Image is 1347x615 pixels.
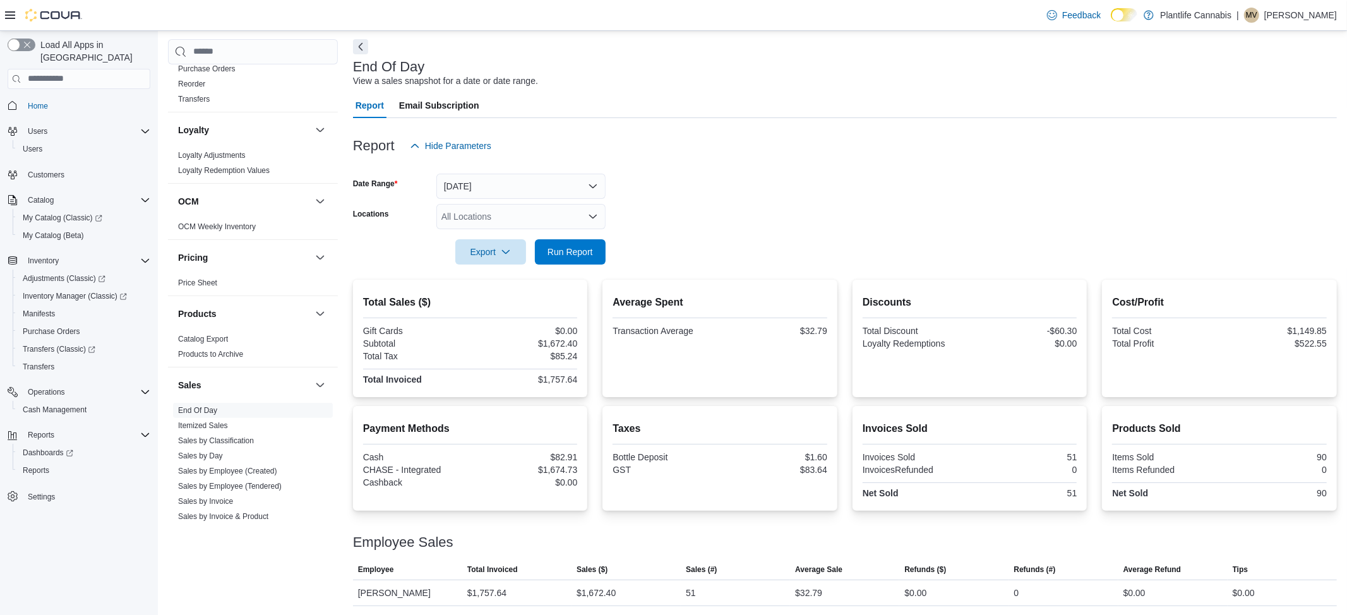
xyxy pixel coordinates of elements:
button: Catalog [23,193,59,208]
button: Loyalty [313,122,328,138]
a: Transfers (Classic) [13,340,155,358]
span: Load All Apps in [GEOGRAPHIC_DATA] [35,39,150,64]
span: Customers [23,167,150,182]
span: Refunds ($) [904,564,946,575]
button: Users [23,124,52,139]
span: Operations [28,387,65,397]
span: Sales (#) [686,564,717,575]
h2: Discounts [863,295,1077,310]
div: $1,757.64 [467,585,506,600]
a: Sales by Employee (Created) [178,467,277,475]
span: Reports [28,430,54,440]
a: My Catalog (Classic) [13,209,155,227]
div: InvoicesRefunded [863,465,967,475]
h3: End Of Day [353,59,425,75]
span: Inventory Manager (Classic) [23,291,127,301]
div: CHASE - Integrated [363,465,468,475]
button: Pricing [313,250,328,265]
div: Total Cost [1112,326,1217,336]
strong: Total Invoiced [363,374,422,385]
span: Hide Parameters [425,140,491,152]
span: Cash Management [18,402,150,417]
button: [DATE] [436,174,606,199]
span: Inventory Manager (Classic) [18,289,150,304]
button: Export [455,239,526,265]
span: Loyalty Redemption Values [178,165,270,176]
button: Hide Parameters [405,133,496,158]
div: [PERSON_NAME] [353,580,462,606]
button: Reports [13,462,155,479]
div: Items Sold [1112,452,1217,462]
span: Report [356,93,384,118]
span: OCM Weekly Inventory [178,222,256,232]
span: Email Subscription [399,93,479,118]
div: Products [168,331,338,367]
a: Customers [23,167,69,182]
a: Home [23,99,53,114]
div: $0.00 [1233,585,1255,600]
a: Reports [18,463,54,478]
div: Cashback [363,477,468,487]
button: Pricing [178,251,310,264]
h3: Report [353,138,395,153]
h3: Loyalty [178,124,209,136]
button: Reports [3,426,155,444]
a: Inventory Manager (Classic) [13,287,155,305]
span: Sales by Invoice & Product [178,511,268,522]
div: Items Refunded [1112,465,1217,475]
span: Settings [28,492,55,502]
button: Next [353,39,368,54]
a: Purchase Orders [18,324,85,339]
a: Price Sheet [178,278,217,287]
button: Run Report [535,239,606,265]
div: $32.79 [722,326,827,336]
button: Users [13,140,155,158]
span: Transfers [23,362,54,372]
a: Reorder [178,80,205,88]
button: Catalog [3,191,155,209]
h3: Employee Sales [353,535,453,550]
div: 0 [1014,585,1019,600]
div: OCM [168,219,338,239]
span: Users [28,126,47,136]
a: Sales by Employee (Tendered) [178,482,282,491]
div: Transaction Average [613,326,717,336]
span: Reports [23,427,150,443]
span: Purchase Orders [18,324,150,339]
span: Average Sale [795,564,842,575]
span: Users [23,124,150,139]
span: Home [23,98,150,114]
span: Transfers (Classic) [18,342,150,357]
span: Total Invoiced [467,564,518,575]
span: Reorder [178,79,205,89]
div: $82.91 [473,452,578,462]
div: Total Discount [863,326,967,336]
button: Sales [178,379,310,391]
button: Products [178,307,310,320]
button: Users [3,122,155,140]
span: Purchase Orders [23,326,80,337]
span: Settings [23,488,150,504]
div: Gift Cards [363,326,468,336]
div: $1,757.64 [473,374,578,385]
a: Manifests [18,306,60,321]
span: My Catalog (Beta) [23,230,84,241]
div: $83.64 [722,465,827,475]
h3: Products [178,307,217,320]
span: My Catalog (Classic) [23,213,102,223]
div: $0.00 [473,477,578,487]
button: Reports [23,427,59,443]
div: $0.00 [1123,585,1146,600]
div: $522.55 [1222,338,1327,349]
span: My Catalog (Classic) [18,210,150,225]
span: Adjustments (Classic) [23,273,105,284]
span: Price Sheet [178,278,217,288]
span: Cash Management [23,405,87,415]
div: $1.60 [722,452,827,462]
h2: Products Sold [1112,421,1327,436]
div: $1,672.40 [577,585,616,600]
span: Run Report [548,246,593,258]
div: GST [613,465,717,475]
span: Dashboards [23,448,73,458]
div: $0.00 [473,326,578,336]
